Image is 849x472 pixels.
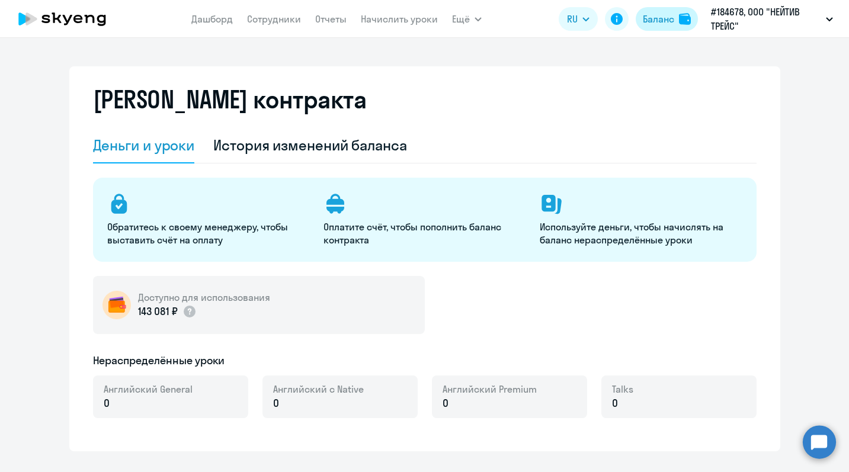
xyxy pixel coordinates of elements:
[107,220,309,246] p: Обратитесь к своему менеджеру, чтобы выставить счёт на оплату
[213,136,407,155] div: История изменений баланса
[191,13,233,25] a: Дашборд
[559,7,598,31] button: RU
[452,7,482,31] button: Ещё
[273,383,364,396] span: Английский с Native
[93,136,195,155] div: Деньги и уроки
[104,396,110,411] span: 0
[102,291,131,319] img: wallet-circle.png
[443,383,537,396] span: Английский Premium
[452,12,470,26] span: Ещё
[567,12,578,26] span: RU
[138,304,197,319] p: 143 081 ₽
[273,396,279,411] span: 0
[612,396,618,411] span: 0
[247,13,301,25] a: Сотрудники
[679,13,691,25] img: balance
[93,353,225,368] h5: Нераспределённые уроки
[93,85,367,114] h2: [PERSON_NAME] контракта
[361,13,438,25] a: Начислить уроки
[104,383,193,396] span: Английский General
[315,13,347,25] a: Отчеты
[705,5,839,33] button: #184678, ООО "НЕЙТИВ ТРЕЙС"
[711,5,821,33] p: #184678, ООО "НЕЙТИВ ТРЕЙС"
[138,291,270,304] h5: Доступно для использования
[443,396,448,411] span: 0
[643,12,674,26] div: Баланс
[323,220,526,246] p: Оплатите счёт, чтобы пополнить баланс контракта
[540,220,742,246] p: Используйте деньги, чтобы начислять на баланс нераспределённые уроки
[636,7,698,31] button: Балансbalance
[612,383,633,396] span: Talks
